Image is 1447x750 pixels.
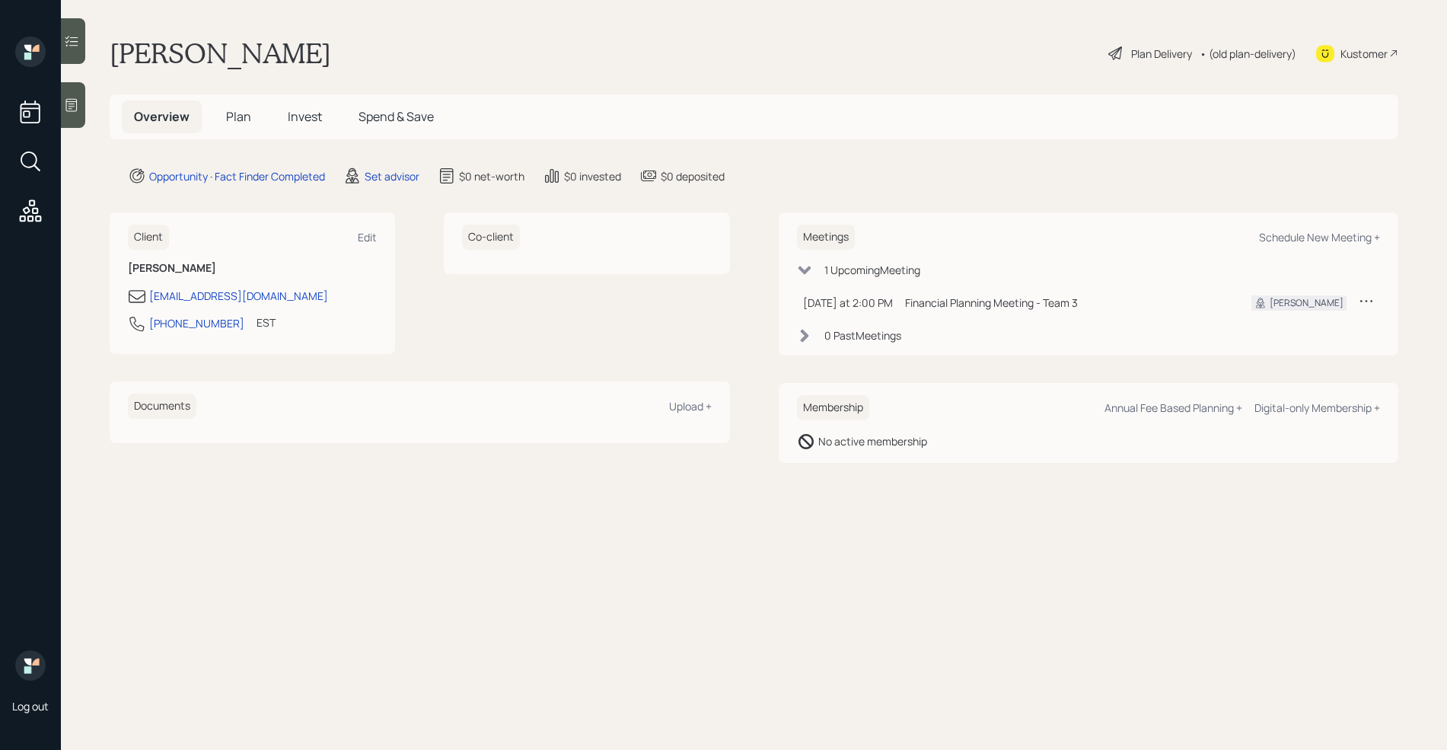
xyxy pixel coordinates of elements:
div: Schedule New Meeting + [1259,230,1380,244]
div: Log out [12,699,49,713]
div: Upload + [669,399,712,413]
div: [DATE] at 2:00 PM [803,295,893,311]
h6: Client [128,225,169,250]
div: • (old plan-delivery) [1200,46,1296,62]
div: Financial Planning Meeting - Team 3 [905,295,1228,311]
div: EST [257,314,276,330]
div: Digital-only Membership + [1254,401,1380,415]
span: Plan [226,108,251,125]
div: [EMAIL_ADDRESS][DOMAIN_NAME] [149,288,328,304]
div: $0 net-worth [459,168,524,184]
img: retirable_logo.png [15,650,46,681]
div: Kustomer [1340,46,1388,62]
span: Overview [134,108,190,125]
div: Plan Delivery [1131,46,1192,62]
div: $0 deposited [661,168,725,184]
h1: [PERSON_NAME] [110,37,331,70]
div: Set advisor [365,168,419,184]
div: 1 Upcoming Meeting [824,262,920,278]
h6: Meetings [797,225,855,250]
h6: Documents [128,394,196,419]
div: 0 Past Meeting s [824,327,901,343]
div: $0 invested [564,168,621,184]
div: [PHONE_NUMBER] [149,315,244,331]
h6: Membership [797,395,869,420]
span: Invest [288,108,322,125]
h6: Co-client [462,225,520,250]
div: Annual Fee Based Planning + [1104,401,1242,415]
div: Edit [358,230,377,244]
span: Spend & Save [359,108,434,125]
div: No active membership [818,433,927,449]
div: [PERSON_NAME] [1270,296,1343,310]
h6: [PERSON_NAME] [128,262,377,275]
div: Opportunity · Fact Finder Completed [149,168,325,184]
